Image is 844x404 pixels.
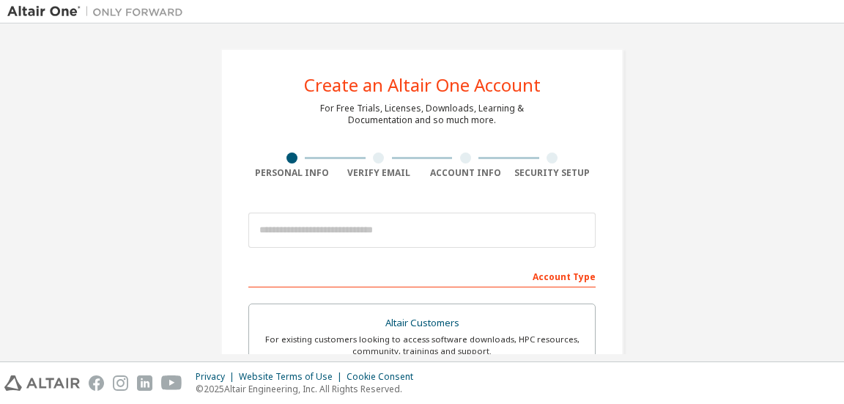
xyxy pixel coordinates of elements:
[248,167,336,179] div: Personal Info
[509,167,596,179] div: Security Setup
[196,371,239,383] div: Privacy
[161,375,182,391] img: youtube.svg
[422,167,509,179] div: Account Info
[258,313,586,334] div: Altair Customers
[7,4,190,19] img: Altair One
[89,375,104,391] img: facebook.svg
[248,264,596,287] div: Account Type
[113,375,128,391] img: instagram.svg
[347,371,422,383] div: Cookie Consent
[320,103,524,126] div: For Free Trials, Licenses, Downloads, Learning & Documentation and so much more.
[239,371,347,383] div: Website Terms of Use
[196,383,422,395] p: © 2025 Altair Engineering, Inc. All Rights Reserved.
[258,334,586,357] div: For existing customers looking to access software downloads, HPC resources, community, trainings ...
[4,375,80,391] img: altair_logo.svg
[137,375,152,391] img: linkedin.svg
[336,167,423,179] div: Verify Email
[304,76,541,94] div: Create an Altair One Account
